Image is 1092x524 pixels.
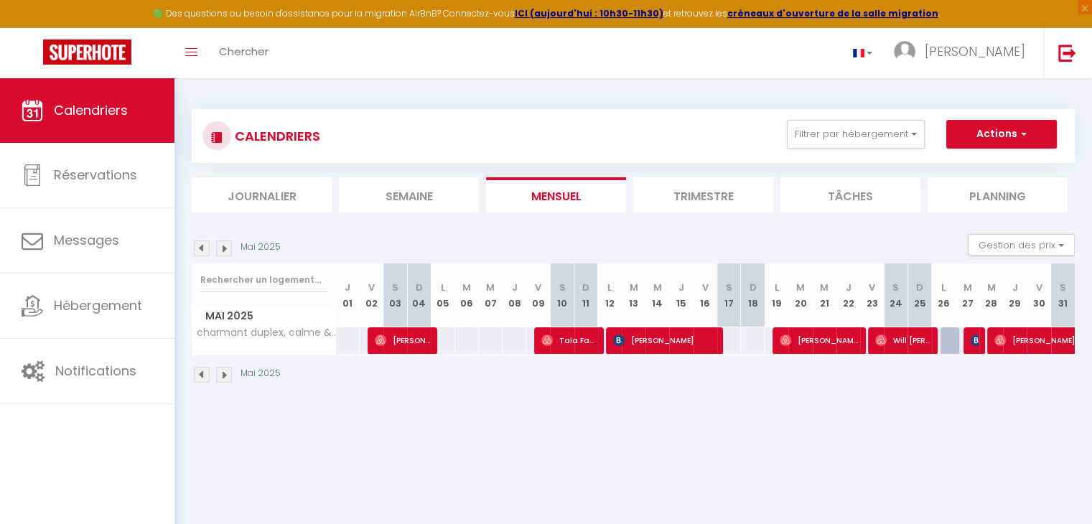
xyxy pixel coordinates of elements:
[836,263,860,327] th: 22
[336,263,360,327] th: 01
[669,263,693,327] th: 15
[486,177,626,212] li: Mensuel
[726,281,732,294] abbr: S
[54,166,137,184] span: Réservations
[875,327,930,354] span: Will [PERSON_NAME]
[1058,44,1076,62] img: logout
[360,263,383,327] th: 02
[43,39,131,65] img: Super Booking
[932,263,956,327] th: 26
[339,177,479,212] li: Semaine
[645,263,669,327] th: 14
[512,281,518,294] abbr: J
[392,281,398,294] abbr: S
[550,263,574,327] th: 10
[607,281,612,294] abbr: L
[765,263,788,327] th: 19
[559,281,565,294] abbr: S
[613,327,716,354] span: [PERSON_NAME]
[54,101,128,119] span: Calendriers
[883,28,1043,78] a: ... [PERSON_NAME]
[541,327,597,354] span: Tala Fam
[219,44,269,59] span: Chercher
[678,281,684,294] abbr: J
[1060,281,1066,294] abbr: S
[1035,281,1042,294] abbr: V
[971,327,979,354] span: Salahadin El Mourabit
[869,281,875,294] abbr: V
[860,263,884,327] th: 23
[788,263,812,327] th: 20
[845,281,851,294] abbr: J
[526,263,550,327] th: 09
[892,281,899,294] abbr: S
[486,281,495,294] abbr: M
[694,263,717,327] th: 16
[979,263,1003,327] th: 28
[479,263,503,327] th: 07
[368,281,375,294] abbr: V
[441,281,445,294] abbr: L
[241,367,281,380] p: Mai 2025
[946,120,1057,149] button: Actions
[1027,263,1050,327] th: 30
[702,281,709,294] abbr: V
[907,263,931,327] th: 25
[195,327,338,338] span: charmant duplex, calme & confort à 10 minutes de [GEOGRAPHIC_DATA]
[796,281,805,294] abbr: M
[515,7,663,19] a: ICI (aujourd'hui : 10h30-11h30)
[455,263,479,327] th: 06
[416,281,423,294] abbr: D
[741,263,765,327] th: 18
[1003,263,1027,327] th: 29
[54,231,119,249] span: Messages
[55,362,136,380] span: Notifications
[750,281,757,294] abbr: D
[928,177,1068,212] li: Planning
[780,327,859,354] span: [PERSON_NAME]
[780,177,920,212] li: Tâches
[653,281,662,294] abbr: M
[192,177,332,212] li: Journalier
[717,263,741,327] th: 17
[582,281,589,294] abbr: D
[727,7,938,19] a: créneaux d'ouverture de la salle migration
[231,120,320,152] h3: CALENDRIERS
[1012,281,1018,294] abbr: J
[383,263,407,327] th: 03
[894,41,915,62] img: ...
[956,263,979,327] th: 27
[941,281,946,294] abbr: L
[622,263,645,327] th: 13
[375,327,430,354] span: [PERSON_NAME]
[1051,263,1075,327] th: 31
[345,281,350,294] abbr: J
[820,281,829,294] abbr: M
[813,263,836,327] th: 21
[598,263,622,327] th: 12
[630,281,638,294] abbr: M
[241,240,281,254] p: Mai 2025
[503,263,526,327] th: 08
[200,267,327,293] input: Rechercher un logement...
[54,296,142,314] span: Hébergement
[633,177,773,212] li: Trimestre
[916,281,923,294] abbr: D
[208,28,279,78] a: Chercher
[535,281,541,294] abbr: V
[884,263,907,327] th: 24
[574,263,598,327] th: 11
[192,306,335,327] span: Mai 2025
[987,281,996,294] abbr: M
[787,120,925,149] button: Filtrer par hébergement
[963,281,971,294] abbr: M
[925,42,1025,60] span: [PERSON_NAME]
[462,281,471,294] abbr: M
[968,234,1075,256] button: Gestion des prix
[407,263,431,327] th: 04
[431,263,454,327] th: 05
[775,281,779,294] abbr: L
